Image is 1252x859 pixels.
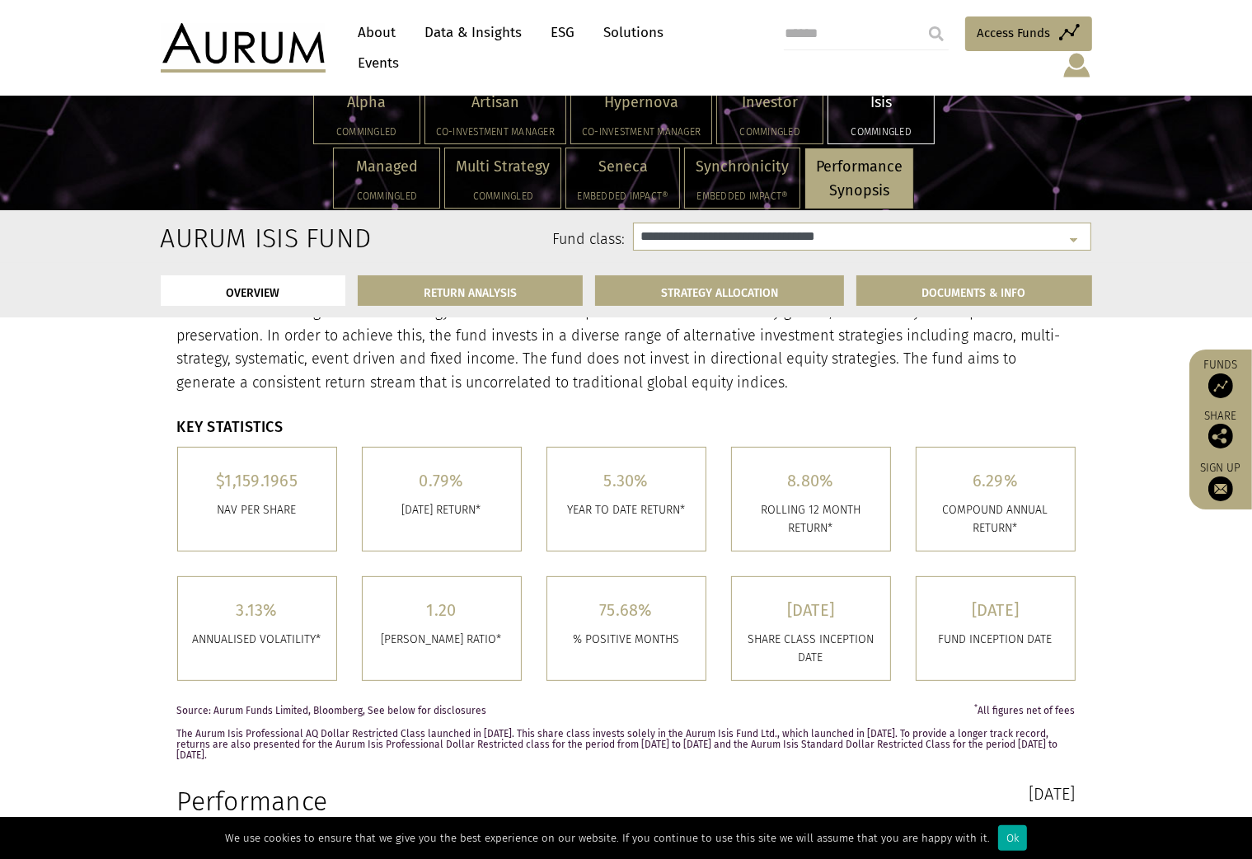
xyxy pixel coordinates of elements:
[744,631,878,668] p: SHARE CLASS INCEPTION DATE
[161,223,295,254] h2: Aurum Isis Fund
[998,825,1027,851] div: Ok
[929,602,1062,618] h5: [DATE]
[595,275,844,306] a: STRATEGY ALLOCATION
[190,501,324,519] p: Nav per share
[177,706,487,716] span: Source: Aurum Funds Limited, Bloomberg, See below for disclosures
[320,229,626,251] label: Fund class:
[190,472,324,489] h5: $1,159.1965
[177,300,1076,395] p: Aurum Isis Fund is a global multi-strategy fund which aims to provide investors with steady growt...
[929,631,1062,649] p: FUND INCEPTION DATE
[456,191,550,201] h5: Commingled
[1198,411,1244,448] div: Share
[929,501,1062,538] p: COMPOUND ANNUAL RETURN*
[190,602,324,618] h5: 3.13%
[639,786,1076,802] h3: [DATE]
[375,602,509,618] h5: 1.20
[1198,358,1244,398] a: Funds
[560,472,693,489] h5: 5.30%
[856,275,1092,306] a: DOCUMENTS & INFO
[577,191,668,201] h5: Embedded Impact®
[345,191,429,201] h5: Commingled
[1208,424,1233,448] img: Share this post
[177,786,614,817] h1: Performance
[177,729,1076,762] p: The Aurum Isis Professional AQ Dollar Restricted Class launched in [DATE]. This share class inves...
[375,501,509,519] p: [DATE] RETURN*
[696,191,789,201] h5: Embedded Impact®
[375,472,509,489] h5: 0.79%
[190,631,324,649] p: ANNUALISED VOLATILITY*
[560,631,693,649] p: % POSITIVE MONTHS
[1208,476,1233,501] img: Sign up to our newsletter
[358,275,583,306] a: RETURN ANALYSIS
[560,501,693,519] p: YEAR TO DATE RETURN*
[375,631,509,649] p: [PERSON_NAME] RATIO*
[560,602,693,618] h5: 75.68%
[929,472,1062,489] h5: 6.29%
[1198,461,1244,501] a: Sign up
[1208,373,1233,398] img: Access Funds
[975,706,1076,716] span: All figures net of fees
[744,472,878,489] h5: 8.80%
[744,501,878,538] p: ROLLING 12 MONTH RETURN*
[744,602,878,618] h5: [DATE]
[177,418,284,436] strong: KEY STATISTICS
[816,155,903,203] p: Performance Synopsis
